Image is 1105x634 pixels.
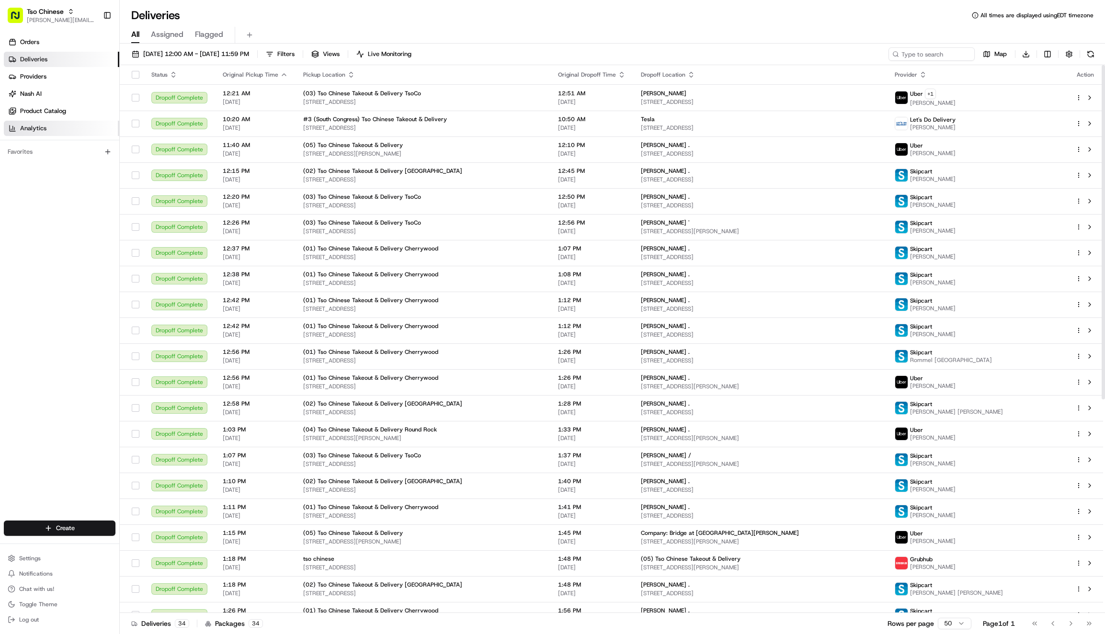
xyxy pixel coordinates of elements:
span: Pylon [95,238,116,245]
span: [PERSON_NAME] [910,201,956,209]
span: Skipcart [910,297,932,305]
span: [STREET_ADDRESS][PERSON_NAME] [303,538,543,545]
span: 1:37 PM [558,452,626,459]
span: [PERSON_NAME] ' [641,219,689,226]
span: [PERSON_NAME] [910,149,956,157]
span: 1:15 PM [223,529,288,537]
span: [STREET_ADDRESS] [303,564,543,571]
span: 1:10 PM [223,477,288,485]
span: [STREET_ADDRESS] [641,305,879,313]
span: [STREET_ADDRESS] [303,176,543,183]
button: Live Monitoring [352,47,416,61]
img: profile_skipcart_partner.png [895,298,908,311]
span: [DATE] [223,486,288,494]
span: 1:28 PM [558,400,626,408]
span: 12:56 PM [223,374,288,382]
span: [STREET_ADDRESS] [641,202,879,209]
div: We're available if you need us! [43,102,132,109]
img: profile_skipcart_partner.png [895,479,908,492]
span: [DATE] [558,383,626,390]
span: [DATE] [558,408,626,416]
span: Uber [910,90,923,98]
button: Map [979,47,1011,61]
span: Log out [19,616,39,623]
a: Deliveries [4,52,119,67]
span: [STREET_ADDRESS][PERSON_NAME] [641,460,879,468]
button: See all [148,123,174,135]
span: [PERSON_NAME] [910,537,956,545]
span: [STREET_ADDRESS] [303,408,543,416]
img: profile_skipcart_partner.png [895,221,908,233]
span: (01) Tso Chinese Takeout & Delivery Cherrywood [303,245,438,252]
button: Tso Chinese [27,7,64,16]
span: [DATE] [223,460,288,468]
span: 1:18 PM [223,581,288,589]
span: [DATE] [223,538,288,545]
span: [STREET_ADDRESS] [641,150,879,158]
span: [PERSON_NAME] [910,382,956,390]
span: Assigned [151,29,183,40]
span: Grubhub [910,555,933,563]
span: 10:20 AM [223,115,288,123]
span: [STREET_ADDRESS][PERSON_NAME] [641,227,879,235]
span: 12:38 PM [223,271,288,278]
span: Knowledge Base [19,215,73,224]
span: [DATE] [223,305,288,313]
span: 12:58 PM [223,400,288,408]
span: [DATE] [223,357,288,364]
span: tso chinese [303,555,334,563]
img: 1736555255976-a54dd68f-1ca7-489b-9aae-adbdc363a1c4 [10,92,27,109]
div: 💻 [81,215,89,223]
span: 1:07 PM [558,245,626,252]
span: [STREET_ADDRESS][PERSON_NAME] [303,434,543,442]
span: (05) Tso Chinese Takeout & Delivery [303,141,403,149]
img: 1736555255976-a54dd68f-1ca7-489b-9aae-adbdc363a1c4 [19,149,27,157]
span: Dropoff Location [641,71,685,79]
span: [STREET_ADDRESS] [303,357,543,364]
span: 12:21 AM [223,90,288,97]
span: (01) Tso Chinese Takeout & Delivery Cherrywood [303,322,438,330]
img: lets_do_delivery_logo.png [895,117,908,130]
span: [DATE] [223,512,288,520]
span: Settings [19,555,41,562]
span: Tesla [641,115,655,123]
span: 1:26 PM [558,348,626,356]
span: [STREET_ADDRESS][PERSON_NAME] [641,383,879,390]
span: Skipcart [910,219,932,227]
span: 1:45 PM [558,529,626,537]
span: [DATE] [558,564,626,571]
a: Powered byPylon [68,238,116,245]
span: [STREET_ADDRESS] [641,357,879,364]
span: (02) Tso Chinese Takeout & Delivery [GEOGRAPHIC_DATA] [303,477,462,485]
button: [PERSON_NAME][EMAIL_ADDRESS][DOMAIN_NAME] [27,16,95,24]
span: [DATE] [223,253,288,261]
span: API Documentation [91,215,154,224]
span: [PERSON_NAME] . [641,271,690,278]
span: 12:10 PM [558,141,626,149]
a: 💻API Documentation [77,211,158,228]
span: [PERSON_NAME] . [641,245,690,252]
img: Nash [10,10,29,29]
span: 1:33 PM [558,426,626,433]
span: Notifications [19,570,53,577]
span: 1:11 PM [223,503,288,511]
span: [DATE] [223,279,288,287]
span: [PERSON_NAME] [30,175,78,182]
span: [DATE] [223,98,288,106]
h1: Deliveries [131,8,180,23]
span: [PERSON_NAME] [PERSON_NAME] [910,589,1003,597]
div: Start new chat [43,92,157,102]
span: 12:26 PM [223,219,288,226]
span: [STREET_ADDRESS] [303,227,543,235]
img: uber-new-logo.jpeg [895,531,908,543]
span: [STREET_ADDRESS] [303,279,543,287]
span: (03) Tso Chinese Takeout & Delivery TsoCo [303,90,421,97]
span: [PERSON_NAME] . [641,581,690,589]
span: • [80,175,83,182]
button: Start new chat [163,95,174,106]
span: Pickup Location [303,71,345,79]
span: [STREET_ADDRESS] [641,98,879,106]
span: [STREET_ADDRESS] [641,512,879,520]
span: [DATE] [223,202,288,209]
span: 12:42 PM [223,296,288,304]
